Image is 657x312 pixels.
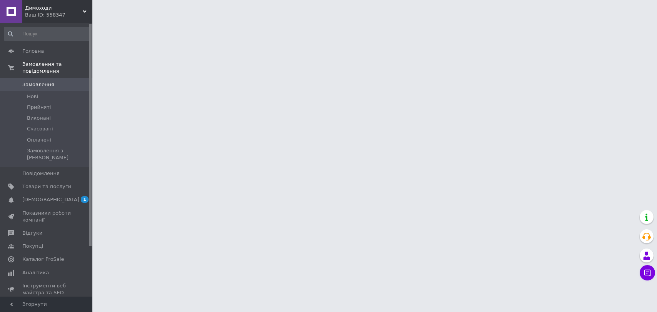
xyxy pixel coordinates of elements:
span: Головна [22,48,44,55]
span: Повідомлення [22,170,60,177]
span: Виконані [27,115,51,122]
span: [DEMOGRAPHIC_DATA] [22,196,79,203]
span: 1 [81,196,89,203]
span: Замовлення [22,81,54,88]
button: Чат з покупцем [640,265,655,280]
div: Ваш ID: 558347 [25,12,92,18]
span: Прийняті [27,104,51,111]
span: Каталог ProSale [22,256,64,263]
span: Нові [27,93,38,100]
span: Аналітика [22,269,49,276]
span: Скасовані [27,125,53,132]
span: Замовлення та повідомлення [22,61,92,75]
span: Оплачені [27,137,51,143]
span: Димоходи [25,5,83,12]
span: Товари та послуги [22,183,71,190]
span: Відгуки [22,230,42,237]
input: Пошук [4,27,90,41]
span: Інструменти веб-майстра та SEO [22,282,71,296]
span: Покупці [22,243,43,250]
span: Показники роботи компанії [22,210,71,224]
span: Замовлення з [PERSON_NAME] [27,147,90,161]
